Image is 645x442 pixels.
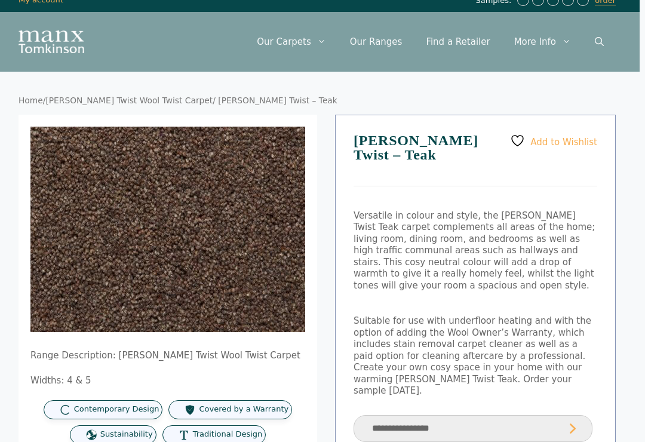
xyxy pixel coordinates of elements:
[19,96,43,105] a: Home
[199,404,288,415] span: Covered by a Warranty
[30,350,305,362] p: Range Description: [PERSON_NAME] Twist Wool Twist Carpet
[354,133,597,186] h1: [PERSON_NAME] Twist – Teak
[510,133,597,148] a: Add to Wishlist
[19,30,84,53] img: Manx Tomkinson
[100,429,153,440] span: Sustainability
[193,429,263,440] span: Traditional Design
[354,315,597,397] p: Suitable for use with underfloor heating and with the option of adding the Wool Owner’s Warranty,...
[245,24,616,60] nav: Primary
[414,24,502,60] a: Find a Retailer
[19,96,616,106] nav: Breadcrumb
[45,96,213,105] a: [PERSON_NAME] Twist Wool Twist Carpet
[338,24,414,60] a: Our Ranges
[354,210,597,292] p: Versatile in colour and style, the [PERSON_NAME] Twist Teak carpet complements all areas of the h...
[583,24,616,60] a: Open Search Bar
[530,136,597,147] span: Add to Wishlist
[74,404,159,415] span: Contemporary Design
[30,375,305,387] p: Widths: 4 & 5
[502,24,583,60] a: More Info
[245,24,338,60] a: Our Carpets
